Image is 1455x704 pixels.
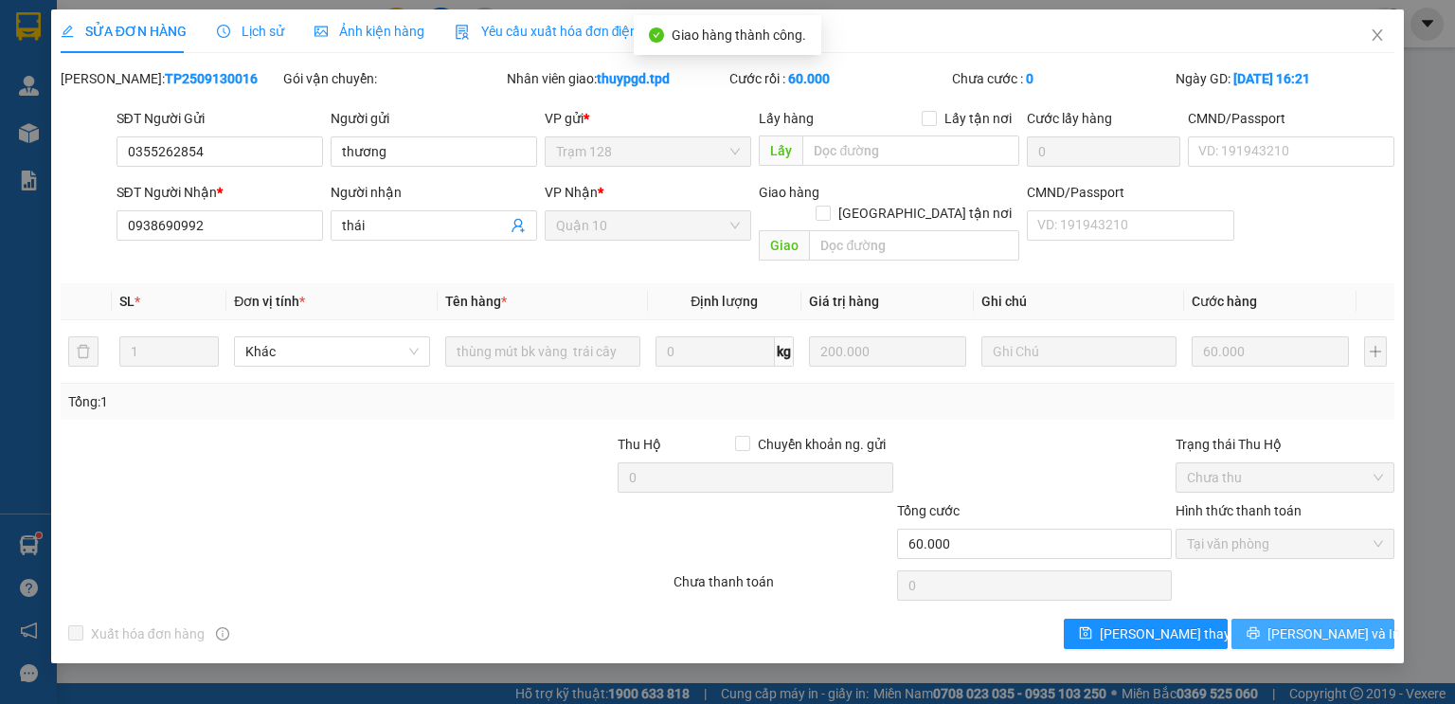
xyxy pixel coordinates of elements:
[556,211,740,240] span: Quận 10
[897,503,960,518] span: Tổng cước
[1247,626,1260,641] span: printer
[61,68,279,89] div: [PERSON_NAME]:
[1176,503,1302,518] label: Hình thức thanh toán
[166,16,317,39] div: Trạm 128
[1064,619,1228,649] button: save[PERSON_NAME] thay đổi
[119,294,135,309] span: SL
[1187,463,1383,492] span: Chưa thu
[952,68,1171,89] div: Chưa cước :
[16,18,45,38] span: Gửi:
[283,68,502,89] div: Gói vận chuyển:
[445,336,640,367] input: VD: Bàn, Ghế
[1176,68,1394,89] div: Ngày GD:
[165,71,258,86] b: TP2509130016
[331,108,537,129] div: Người gửi
[1233,71,1310,86] b: [DATE] 16:21
[16,39,153,84] div: Lab lý thường kiệt
[809,230,1019,261] input: Dọc đường
[1370,27,1385,43] span: close
[775,336,794,367] span: kg
[759,185,819,200] span: Giao hàng
[166,18,211,38] span: Nhận:
[117,182,323,203] div: SĐT Người Nhận
[556,137,740,166] span: Trạm 128
[166,39,317,84] div: nk [PERSON_NAME]
[1364,336,1387,367] button: plus
[937,108,1019,129] span: Lấy tận nơi
[981,336,1177,367] input: Ghi Chú
[507,68,726,89] div: Nhân viên giao:
[1100,623,1251,644] span: [PERSON_NAME] thay đổi
[618,437,661,452] span: Thu Hộ
[217,25,230,38] span: clock-circle
[759,135,802,166] span: Lấy
[1192,336,1349,367] input: 0
[68,336,99,367] button: delete
[788,71,830,86] b: 60.000
[1267,623,1400,644] span: [PERSON_NAME] và In
[759,111,814,126] span: Lấy hàng
[314,24,424,39] span: Ảnh kiện hàng
[455,24,655,39] span: Yêu cầu xuất hóa đơn điện tử
[1188,108,1394,129] div: CMND/Passport
[1027,111,1112,126] label: Cước lấy hàng
[1026,71,1033,86] b: 0
[83,623,212,644] span: Xuất hóa đơn hàng
[245,337,418,366] span: Khác
[1027,182,1233,203] div: CMND/Passport
[61,25,74,38] span: edit
[445,294,507,309] span: Tên hàng
[1231,619,1395,649] button: printer[PERSON_NAME] và In
[672,571,894,605] div: Chưa thanh toán
[974,283,1184,320] th: Ghi chú
[750,434,893,455] span: Chuyển khoản ng. gửi
[831,203,1019,224] span: [GEOGRAPHIC_DATA] tận nơi
[1079,626,1092,641] span: save
[331,182,537,203] div: Người nhận
[68,391,563,412] div: Tổng: 1
[649,27,664,43] span: check-circle
[216,627,229,641] span: info-circle
[1187,530,1383,558] span: Tại văn phòng
[16,16,153,39] div: Quận 10
[1192,294,1257,309] span: Cước hàng
[455,25,470,40] img: icon
[809,294,879,309] span: Giá trị hàng
[691,294,758,309] span: Định lượng
[61,24,187,39] span: SỬA ĐƠN HÀNG
[545,108,751,129] div: VP gửi
[511,218,526,233] span: user-add
[16,111,153,134] div: 046070003309
[1176,434,1394,455] div: Trạng thái Thu Hộ
[809,336,966,367] input: 0
[545,185,598,200] span: VP Nhận
[1027,136,1180,167] input: Cước lấy hàng
[234,294,305,309] span: Đơn vị tính
[314,25,328,38] span: picture
[1351,9,1404,63] button: Close
[597,71,670,86] b: thuypgd.tpd
[759,230,809,261] span: Giao
[217,24,284,39] span: Lịch sử
[117,108,323,129] div: SĐT Người Gửi
[802,135,1019,166] input: Dọc đường
[672,27,806,43] span: Giao hàng thành công.
[729,68,948,89] div: Cước rồi :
